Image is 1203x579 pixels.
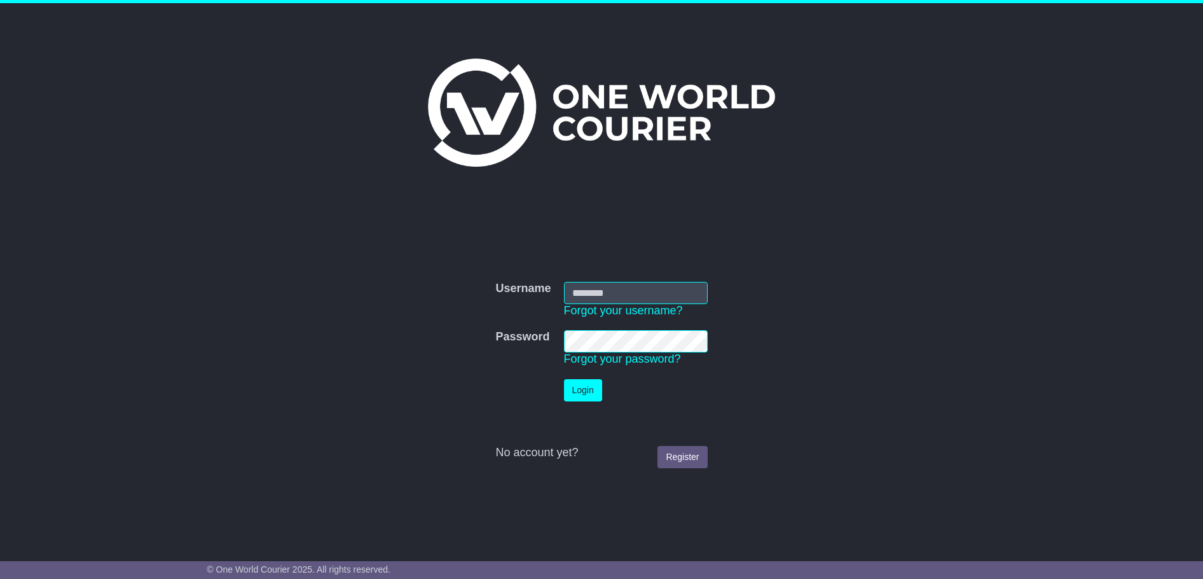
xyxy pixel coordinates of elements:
label: Username [495,282,551,296]
label: Password [495,330,549,344]
a: Forgot your username? [564,304,683,317]
img: One World [428,59,775,167]
a: Forgot your password? [564,352,681,365]
div: No account yet? [495,446,707,460]
button: Login [564,379,602,401]
span: © One World Courier 2025. All rights reserved. [207,564,390,575]
a: Register [657,446,707,468]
